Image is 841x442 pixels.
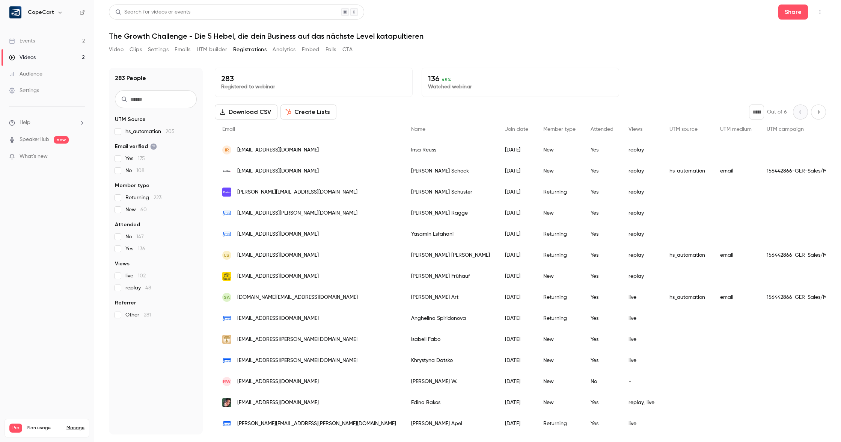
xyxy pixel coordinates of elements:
img: copecart.com [222,419,231,428]
div: Yes [583,287,621,308]
span: New [125,206,147,213]
span: [EMAIL_ADDRESS][PERSON_NAME][DOMAIN_NAME] [237,209,357,217]
span: Other [125,311,151,319]
div: Audience [9,70,42,78]
img: proton.me [222,188,231,197]
div: [PERSON_NAME] Schuster [404,182,497,203]
img: edinabakos.com [222,398,231,407]
section: facet-groups [115,116,197,319]
div: [DATE] [497,371,536,392]
div: Videos [9,54,36,61]
button: CTA [342,44,353,56]
div: New [536,392,583,413]
div: email [713,287,759,308]
span: 108 [136,168,145,173]
span: 48 % [442,77,451,82]
span: 223 [154,195,161,200]
div: replay [621,139,662,160]
span: hs_automation [125,128,175,135]
span: RW [223,378,231,385]
div: [DATE] [497,287,536,308]
span: 102 [138,273,146,279]
button: Embed [302,44,320,56]
button: Analytics [273,44,296,56]
div: Yes [583,392,621,413]
div: Returning [536,182,583,203]
span: Yes [125,155,145,162]
span: 205 [166,129,175,134]
span: [EMAIL_ADDRESS][DOMAIN_NAME] [237,378,319,386]
span: [DOMAIN_NAME][EMAIL_ADDRESS][DOMAIN_NAME] [237,294,358,301]
button: Registrations [233,44,267,56]
img: web.de [222,272,231,281]
div: [DATE] [497,308,536,329]
span: Plan usage [27,425,62,431]
div: Yes [583,245,621,266]
div: Search for videos or events [115,8,190,16]
div: live [621,329,662,350]
p: 136 [428,74,613,83]
span: [EMAIL_ADDRESS][DOMAIN_NAME] [237,399,319,407]
span: What's new [20,153,48,160]
span: Referrer [115,299,136,307]
span: 60 [140,207,147,212]
a: SpeakerHub [20,136,49,144]
div: [DATE] [497,139,536,160]
div: New [536,329,583,350]
span: [PERSON_NAME][EMAIL_ADDRESS][DOMAIN_NAME] [237,188,357,196]
div: replay [621,266,662,287]
span: [EMAIL_ADDRESS][DOMAIN_NAME] [237,315,319,322]
div: Returning [536,224,583,245]
div: Yes [583,160,621,182]
span: No [125,167,145,174]
span: UTM source [669,127,698,132]
div: replay [621,245,662,266]
span: Member type [543,127,576,132]
button: Next page [811,104,826,120]
div: live [621,413,662,434]
div: Returning [536,413,583,434]
div: New [536,203,583,224]
div: Yes [583,413,621,434]
button: Polls [326,44,336,56]
div: Yes [583,139,621,160]
div: replay [621,160,662,182]
div: Yes [583,308,621,329]
button: Settings [148,44,169,56]
span: [PERSON_NAME][EMAIL_ADDRESS][PERSON_NAME][DOMAIN_NAME] [237,420,396,428]
div: [DATE] [497,266,536,287]
img: copecart.com [222,230,231,239]
h1: The Growth Challenge - Die 5 Hebel, die dein Business auf das nächste Level katapultieren [109,32,826,41]
div: replay, live [621,392,662,413]
div: Yes [583,203,621,224]
div: Isabell Fabo [404,329,497,350]
span: 136 [138,246,145,251]
button: Emails [175,44,190,56]
span: [EMAIL_ADDRESS][DOMAIN_NAME] [237,272,319,280]
div: hs_automation [662,245,713,266]
span: No [125,233,144,241]
button: Clips [130,44,142,56]
div: live [621,287,662,308]
span: Pro [9,424,22,433]
span: [EMAIL_ADDRESS][DOMAIN_NAME] [237,230,319,238]
button: UTM builder [197,44,227,56]
div: email [713,245,759,266]
span: Name [411,127,425,132]
div: [DATE] [497,329,536,350]
div: [DATE] [497,392,536,413]
div: [DATE] [497,203,536,224]
span: SA [224,294,230,301]
span: Email verified [115,143,157,150]
span: 48 [145,285,151,291]
div: Insa Reuss [404,139,497,160]
a: Manage [66,425,84,431]
span: UTM medium [720,127,752,132]
h6: CopeCart [28,9,54,16]
div: live [621,308,662,329]
span: new [54,136,69,144]
button: Video [109,44,124,56]
span: Views [628,127,642,132]
div: Yes [583,350,621,371]
img: copecart.com [222,314,231,323]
